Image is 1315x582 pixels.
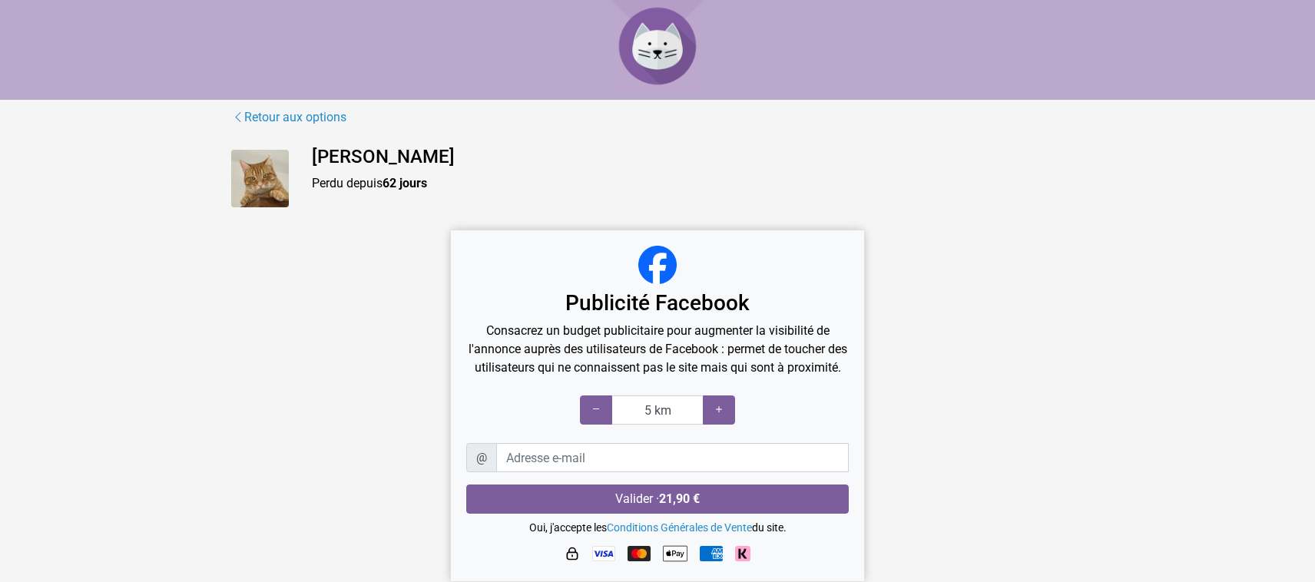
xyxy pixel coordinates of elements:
[592,546,615,561] img: Visa
[663,541,687,566] img: Apple Pay
[466,484,849,514] button: Valider ·21,90 €
[312,146,1084,168] h4: [PERSON_NAME]
[628,546,651,561] img: Mastercard
[466,322,849,377] p: Consacrez un budget publicitaire pour augmenter la visibilité de l'annonce auprès des utilisateur...
[496,443,849,472] input: Adresse e-mail
[565,546,580,561] img: HTTPS : paiement sécurisé
[659,491,700,506] strong: 21,90 €
[312,174,1084,193] p: Perdu depuis
[231,107,347,127] a: Retour aux options
[529,521,787,534] small: Oui, j'accepte les du site.
[466,443,497,472] span: @
[607,521,752,534] a: Conditions Générales de Vente
[383,176,427,190] strong: 62 jours
[638,246,677,284] img: facebook_logo_320x320.png
[700,546,723,561] img: American Express
[735,546,750,561] img: Klarna
[466,290,849,316] h3: Publicité Facebook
